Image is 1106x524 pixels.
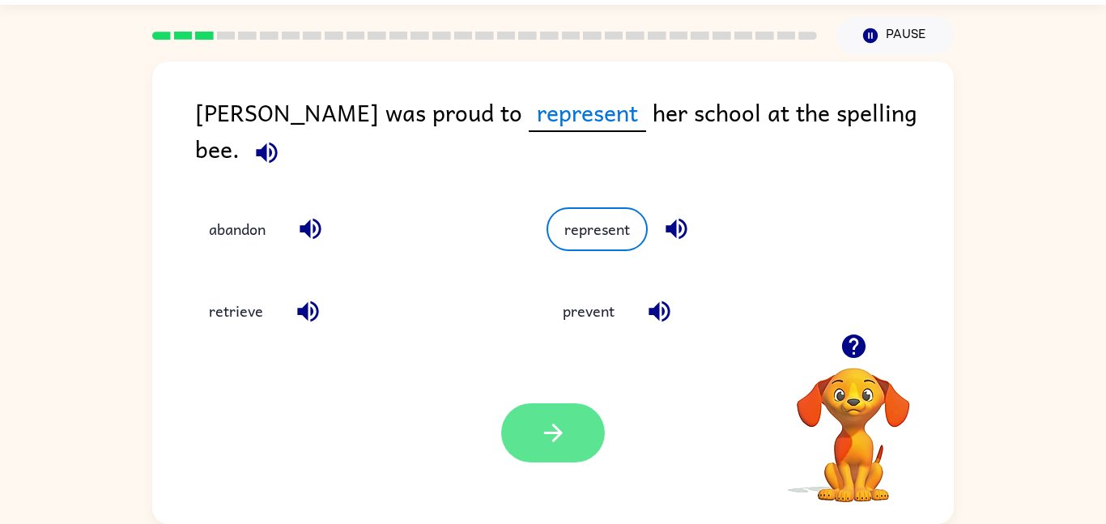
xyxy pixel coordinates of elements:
button: prevent [547,289,631,333]
span: represent [529,94,646,132]
button: retrieve [193,289,279,333]
div: [PERSON_NAME] was proud to her school at the spelling bee. [195,94,954,175]
button: represent [547,207,648,251]
button: abandon [193,207,282,251]
video: Your browser must support playing .mp4 files to use Literably. Please try using another browser. [772,343,934,505]
button: Pause [836,17,954,54]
